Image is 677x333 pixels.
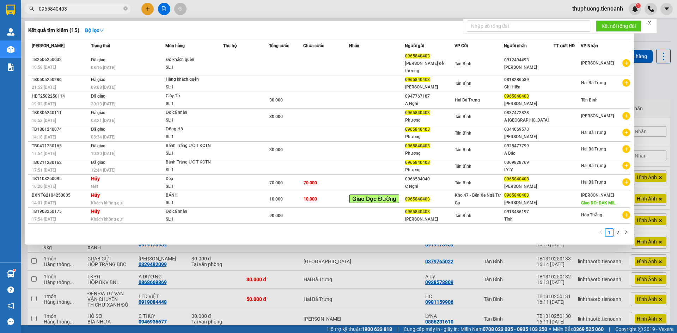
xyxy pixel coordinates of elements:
div: [PERSON_NAME] [504,64,553,71]
span: 09:08 [DATE] [91,85,115,90]
span: VP Gửi [455,43,468,48]
span: 0965840403 [405,143,430,148]
span: 10.000 [269,197,283,202]
div: TB0806240111 [32,109,89,117]
div: 0837472828 [504,109,553,117]
span: 08:34 [DATE] [91,135,115,140]
span: Chưa cước [303,43,324,48]
button: Kết nối tổng đài [596,20,641,32]
span: 0965840403 [405,197,430,202]
div: Bánh Tráng ƯỚT KCTN [166,142,219,150]
strong: Hủy [91,176,100,181]
strong: Hủy [91,192,100,198]
a: 2 [614,229,622,236]
div: Hàng khách quên [166,76,219,84]
img: warehouse-icon [7,28,14,36]
span: 30.000 [269,114,283,119]
div: 0912494493 [504,56,553,64]
span: 0965840403 [405,54,430,58]
span: [PERSON_NAME] [581,113,614,118]
span: plus-circle [622,162,630,169]
div: Phương [405,150,454,157]
span: question-circle [7,286,14,293]
div: 0947767187 [405,93,454,100]
div: [PERSON_NAME] [504,100,553,107]
span: Thu hộ [223,43,237,48]
div: SL: 1 [166,183,219,191]
div: Phương [405,133,454,141]
span: 30.000 [269,147,283,152]
button: Bộ lọcdown [79,25,110,36]
li: Previous Page [597,228,605,237]
span: 0965840403 [405,209,430,214]
div: 0928477799 [504,142,553,150]
div: LYLY [504,166,553,174]
img: warehouse-icon [7,270,14,278]
span: Tân Bình [581,98,598,103]
span: Đã giao [91,57,105,62]
img: logo-vxr [6,5,15,15]
span: message [7,318,14,325]
span: plus-circle [622,211,630,219]
span: 0965840403 [405,160,430,165]
h3: Kết quả tìm kiếm ( 15 ) [28,27,79,34]
div: SL: 1 [166,150,219,158]
span: 30.000 [269,98,283,103]
div: [PERSON_NAME] [405,84,454,91]
span: Giao DĐ: DAK MIL [581,201,615,205]
div: TB0211230162 [32,159,89,166]
span: Đã giao [91,160,105,165]
div: TB0505250280 [32,76,89,84]
span: 0965840403 [405,110,430,115]
div: BÁNH [166,192,219,199]
div: SL: 1 [166,133,219,141]
div: A [GEOGRAPHIC_DATA] [504,117,553,124]
span: 20:13 [DATE] [91,101,115,106]
span: Hai Bà Trưng [581,80,606,85]
span: Kho 47 - Bến Xe Ngã Tư Ga [455,193,501,205]
span: 90.000 [269,213,283,218]
div: 0369828769 [504,159,553,166]
div: Giấy Tờ [166,92,219,100]
input: Tìm tên, số ĐT hoặc mã đơn [39,5,122,13]
div: A Bảo [504,150,553,157]
div: SL: 1 [166,117,219,124]
span: 10:30 [DATE] [91,151,115,156]
div: C Nghi [405,183,454,190]
span: TT xuất HĐ [554,43,575,48]
span: close [647,20,652,25]
span: Hòa Thắng [581,212,602,217]
span: Giao Dọc Đường [349,195,399,203]
div: Đồ khách quên [166,56,219,64]
span: Tân Bình [455,147,471,152]
span: 12:44 [DATE] [91,168,115,173]
span: Tân Bình [455,180,471,185]
span: Trạng thái [91,43,110,48]
div: TB1108250095 [32,175,89,183]
span: Đã giao [91,94,105,99]
span: plus-circle [622,112,630,120]
div: TB1801240074 [32,126,89,133]
span: Đã giao [91,110,105,115]
span: Tân Bình [455,213,471,218]
li: 1 [605,228,614,237]
span: left [599,230,603,234]
div: [PERSON_NAME] [504,183,553,190]
div: Đồ cá nhân [166,208,219,216]
span: [PERSON_NAME] [581,61,614,66]
img: solution-icon [7,63,14,71]
div: Bánh Tráng ƯỚT KCTN [166,159,219,166]
span: plus-circle [622,59,630,67]
span: plus-circle [622,145,630,153]
span: 0965840403 [504,193,529,198]
div: TB1903250175 [32,208,89,215]
div: [PERSON_NAME] [405,216,454,223]
div: Phương [405,166,454,174]
a: 1 [605,229,613,236]
span: notification [7,302,14,309]
div: BXNTG2104250005 [32,192,89,199]
span: 70.000 [269,180,283,185]
span: 14:01 [DATE] [32,201,56,205]
span: close-circle [123,6,128,12]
